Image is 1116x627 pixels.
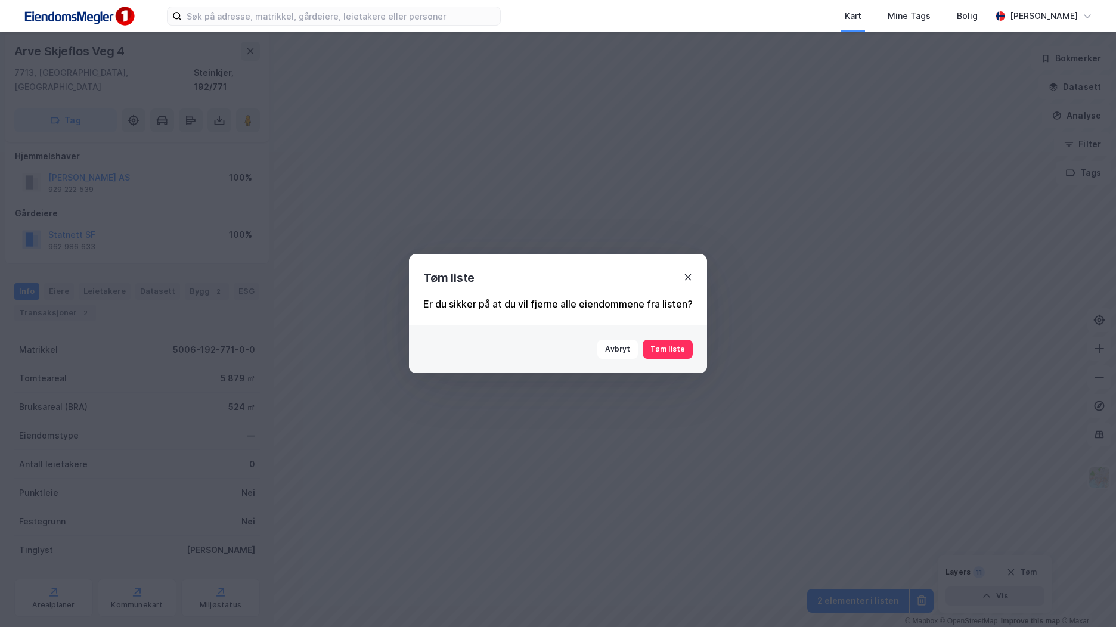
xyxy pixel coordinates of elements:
[1056,570,1116,627] iframe: Chat Widget
[597,340,638,359] button: Avbryt
[1010,9,1078,23] div: [PERSON_NAME]
[1056,570,1116,627] div: Kontrollprogram for chat
[423,268,475,287] div: Tøm liste
[19,3,138,30] img: F4PB6Px+NJ5v8B7XTbfpPpyloAAAAASUVORK5CYII=
[845,9,861,23] div: Kart
[423,297,693,311] div: Er du sikker på at du vil fjerne alle eiendommene fra listen?
[957,9,978,23] div: Bolig
[888,9,931,23] div: Mine Tags
[182,7,500,25] input: Søk på adresse, matrikkel, gårdeiere, leietakere eller personer
[643,340,693,359] button: Tøm liste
